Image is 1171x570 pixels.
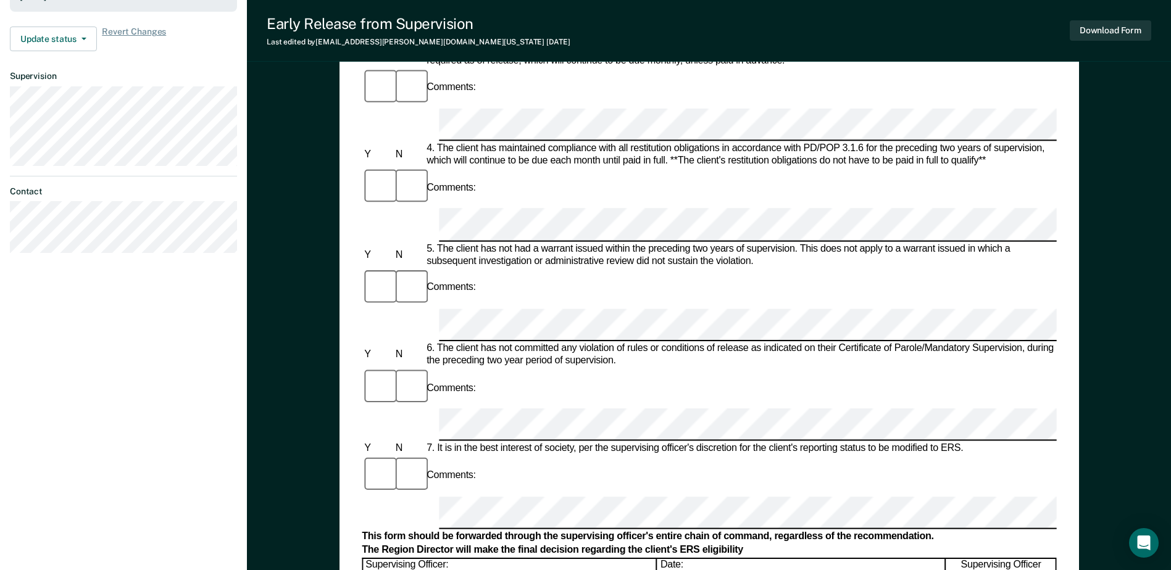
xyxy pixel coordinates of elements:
[424,469,478,482] div: Comments:
[362,530,1056,542] div: This form should be forwarded through the supervising officer's entire chain of command, regardle...
[424,182,478,194] div: Comments:
[362,442,393,455] div: Y
[393,349,423,361] div: N
[10,27,97,51] button: Update status
[1070,20,1151,41] button: Download Form
[424,442,1057,455] div: 7. It is in the best interest of society, per the supervising officer's discretion for the client...
[393,149,423,161] div: N
[393,442,423,455] div: N
[424,382,478,394] div: Comments:
[10,186,237,197] dt: Contact
[424,142,1057,167] div: 4. The client has maintained compliance with all restitution obligations in accordance with PD/PO...
[424,82,478,94] div: Comments:
[362,349,393,361] div: Y
[267,38,570,46] div: Last edited by [EMAIL_ADDRESS][PERSON_NAME][DOMAIN_NAME][US_STATE]
[546,38,570,46] span: [DATE]
[362,249,393,261] div: Y
[393,249,423,261] div: N
[267,15,570,33] div: Early Release from Supervision
[424,342,1057,367] div: 6. The client has not committed any violation of rules or conditions of release as indicated on t...
[362,543,1056,556] div: The Region Director will make the final decision regarding the client's ERS eligibility
[424,242,1057,267] div: 5. The client has not had a warrant issued within the preceding two years of supervision. This do...
[424,282,478,294] div: Comments:
[1129,528,1159,558] div: Open Intercom Messenger
[102,27,166,51] span: Revert Changes
[10,71,237,81] dt: Supervision
[362,149,393,161] div: Y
